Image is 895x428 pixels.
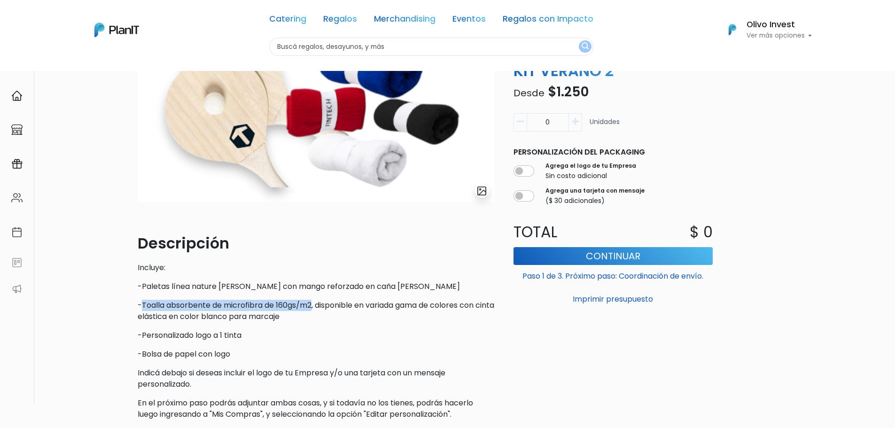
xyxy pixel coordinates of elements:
p: Personalización del packaging [514,147,713,158]
p: Ver más opciones [747,32,812,39]
p: Paso 1 de 3. Próximo paso: Coordinación de envío. [514,267,713,282]
img: gallery-light [476,186,487,196]
p: Total [508,221,613,243]
input: Buscá regalos, desayunos, y más [269,38,593,56]
p: Incluye: [138,262,495,273]
img: search_button-432b6d5273f82d61273b3651a40e1bd1b912527efae98b1b7a1b2c0702e16a8d.svg [582,42,589,51]
img: partners-52edf745621dab592f3b2c58e3bca9d71375a7ef29c3b500c9f145b62cc070d4.svg [11,283,23,295]
a: Regalos [323,15,357,26]
img: home-e721727adea9d79c4d83392d1f703f7f8bce08238fde08b1acbfd93340b81755.svg [11,90,23,101]
span: Desde [514,86,545,100]
button: PlanIt Logo Olivo Invest Ver más opciones [716,17,812,42]
label: Agrega el logo de tu Empresa [545,162,636,170]
p: -Bolsa de papel con logo [138,349,495,360]
p: -Paletas línea nature [PERSON_NAME] con mango reforzado en caña [PERSON_NAME] [138,281,495,292]
img: calendar-87d922413cdce8b2cf7b7f5f62616a5cf9e4887200fb71536465627b3292af00.svg [11,226,23,238]
a: Eventos [452,15,486,26]
h6: Olivo Invest [747,21,812,29]
img: feedback-78b5a0c8f98aac82b08bfc38622c3050aee476f2c9584af64705fc4e61158814.svg [11,257,23,268]
a: Merchandising [374,15,436,26]
p: $ 0 [690,221,713,243]
label: Agrega una tarjeta con mensaje [545,187,645,195]
p: Unidades [590,117,620,135]
img: PlanIt Logo [722,19,743,40]
button: Imprimir presupuesto [514,291,713,307]
p: -Personalizado logo a 1 tinta [138,330,495,341]
img: PlanIt Logo [94,23,139,37]
span: $1.250 [548,83,589,101]
p: Indicá debajo si deseas incluir el logo de tu Empresa y/o una tarjeta con un mensaje personalizado. [138,367,495,390]
p: -Toalla absorbente de microfibra de 160gs/m2, disponible en variada gama de colores con cinta elá... [138,300,495,322]
a: Catering [269,15,306,26]
button: Continuar [514,247,713,265]
p: En el próximo paso podrás adjuntar ambas cosas, y si todavía no los tienes, podrás hacerlo luego ... [138,397,495,420]
p: Sin costo adicional [545,171,636,181]
p: Descripción [138,232,495,255]
p: KIT VERANO 2 [508,60,718,82]
a: Regalos con Impacto [503,15,593,26]
p: ($ 30 adicionales) [545,196,645,206]
img: campaigns-02234683943229c281be62815700db0a1741e53638e28bf9629b52c665b00959.svg [11,158,23,170]
div: ¿Necesitás ayuda? [48,9,135,27]
img: marketplace-4ceaa7011d94191e9ded77b95e3339b90024bf715f7c57f8cf31f2d8c509eaba.svg [11,124,23,135]
img: people-662611757002400ad9ed0e3c099ab2801c6687ba6c219adb57efc949bc21e19d.svg [11,192,23,203]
